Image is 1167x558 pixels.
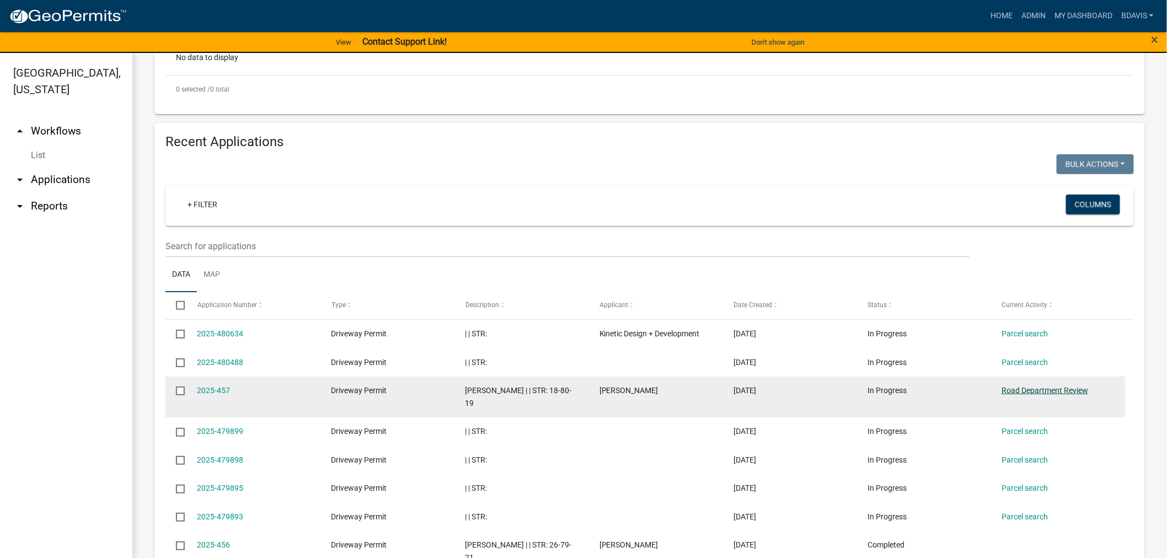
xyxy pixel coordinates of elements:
span: 09/17/2025 [734,484,756,492]
a: 2025-480634 [197,329,244,338]
span: | | STR: [465,358,488,367]
i: arrow_drop_down [13,173,26,186]
datatable-header-cell: Application Number [186,292,320,319]
input: Search for applications [165,235,970,257]
span: In Progress [868,427,907,436]
a: 2025-456 [197,540,231,549]
span: 09/17/2025 [734,512,756,521]
span: Current Activity [1002,301,1047,309]
a: Road Department Review [1002,386,1088,395]
i: arrow_drop_down [13,200,26,213]
span: Application Number [197,301,258,309]
h4: Recent Applications [165,134,1134,150]
a: Parcel search [1002,455,1048,464]
a: bdavis [1117,6,1158,26]
a: 2025-479898 [197,455,244,464]
button: Bulk Actions [1057,154,1134,174]
div: No data to display [165,47,1134,75]
a: Home [986,6,1017,26]
span: 09/18/2025 [734,358,756,367]
a: Parcel search [1002,329,1048,338]
span: Applicant [599,301,628,309]
span: In Progress [868,386,907,395]
span: Driveway Permit [331,329,387,338]
span: 09/18/2025 [734,329,756,338]
button: Don't show again [747,33,809,51]
datatable-header-cell: Date Created [723,292,857,319]
span: 0 selected / [176,85,210,93]
a: View [331,33,356,51]
a: Parcel search [1002,512,1048,521]
a: 2025-457 [197,386,231,395]
span: 09/18/2025 [734,386,756,395]
datatable-header-cell: Applicant [589,292,723,319]
i: arrow_drop_up [13,125,26,138]
a: 2025-479895 [197,484,244,492]
span: In Progress [868,512,907,521]
span: | | STR: [465,484,488,492]
datatable-header-cell: Description [455,292,589,319]
span: | | STR: [465,427,488,436]
datatable-header-cell: Select [165,292,186,319]
span: | | STR: [465,329,488,338]
a: Map [197,257,227,293]
span: Driveway Permit [331,427,387,436]
a: Parcel search [1002,427,1048,436]
span: Larry Benda [599,386,659,395]
span: Driveway Permit [331,540,387,549]
a: Parcel search [1002,358,1048,367]
button: Columns [1066,195,1120,214]
span: | | STR: [465,455,488,464]
a: 2025-480488 [197,358,244,367]
span: 09/17/2025 [734,427,756,436]
span: Driveway Permit [331,386,387,395]
datatable-header-cell: Type [320,292,454,319]
div: 0 total [165,76,1134,103]
span: Driveway Permit [331,484,387,492]
span: 09/17/2025 [734,455,756,464]
span: In Progress [868,329,907,338]
a: + Filter [179,195,226,214]
a: Parcel search [1002,484,1048,492]
span: Marvin McReynolds [599,540,659,549]
a: Data [165,257,197,293]
span: Driveway Permit [331,512,387,521]
span: In Progress [868,484,907,492]
span: Status [868,301,887,309]
datatable-header-cell: Status [857,292,991,319]
span: Completed [868,540,904,549]
span: | | STR: [465,512,488,521]
a: 2025-479899 [197,427,244,436]
span: Type [331,301,346,309]
span: Larry Benda | | STR: 18-80-19 [465,386,572,407]
span: 09/16/2025 [734,540,756,549]
span: In Progress [868,455,907,464]
span: Description [465,301,499,309]
a: Admin [1017,6,1050,26]
button: Close [1152,33,1159,46]
a: 2025-479893 [197,512,244,521]
datatable-header-cell: Current Activity [991,292,1125,319]
span: Driveway Permit [331,358,387,367]
span: In Progress [868,358,907,367]
span: Kinetic Design + Development [599,329,700,338]
span: Driveway Permit [331,455,387,464]
span: Date Created [734,301,772,309]
span: × [1152,32,1159,47]
strong: Contact Support Link! [362,36,447,47]
a: My Dashboard [1050,6,1117,26]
